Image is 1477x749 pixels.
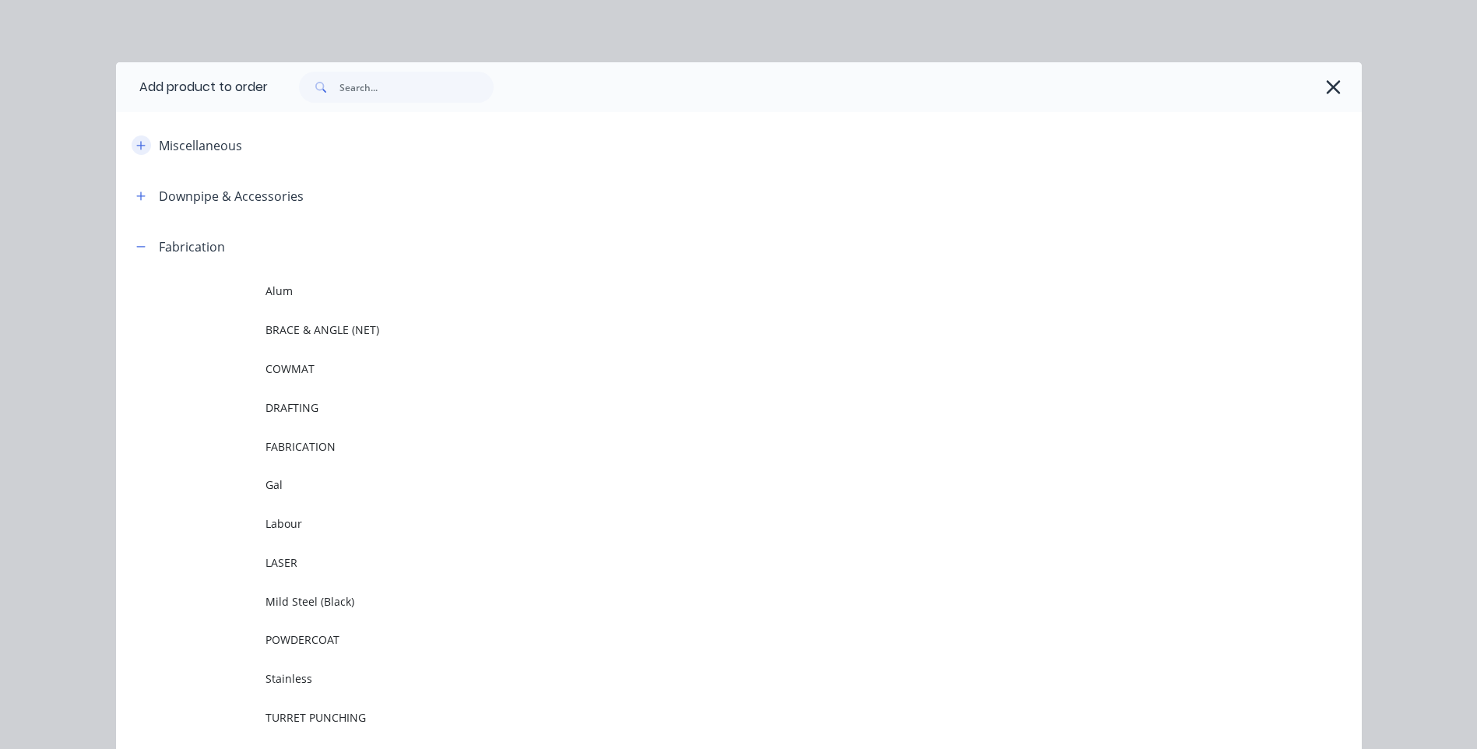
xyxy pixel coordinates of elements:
span: Labour [266,515,1142,532]
span: Gal [266,476,1142,493]
span: BRACE & ANGLE (NET) [266,322,1142,338]
span: TURRET PUNCHING [266,709,1142,726]
span: LASER [266,554,1142,571]
span: Stainless [266,670,1142,687]
span: Alum [266,283,1142,299]
span: POWDERCOAT [266,631,1142,648]
div: Add product to order [116,62,268,112]
div: Miscellaneous [159,136,242,155]
span: FABRICATION [266,438,1142,455]
input: Search... [339,72,494,103]
div: Fabrication [159,237,225,256]
span: Mild Steel (Black) [266,593,1142,610]
div: Downpipe & Accessories [159,187,304,206]
span: DRAFTING [266,399,1142,416]
span: COWMAT [266,360,1142,377]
